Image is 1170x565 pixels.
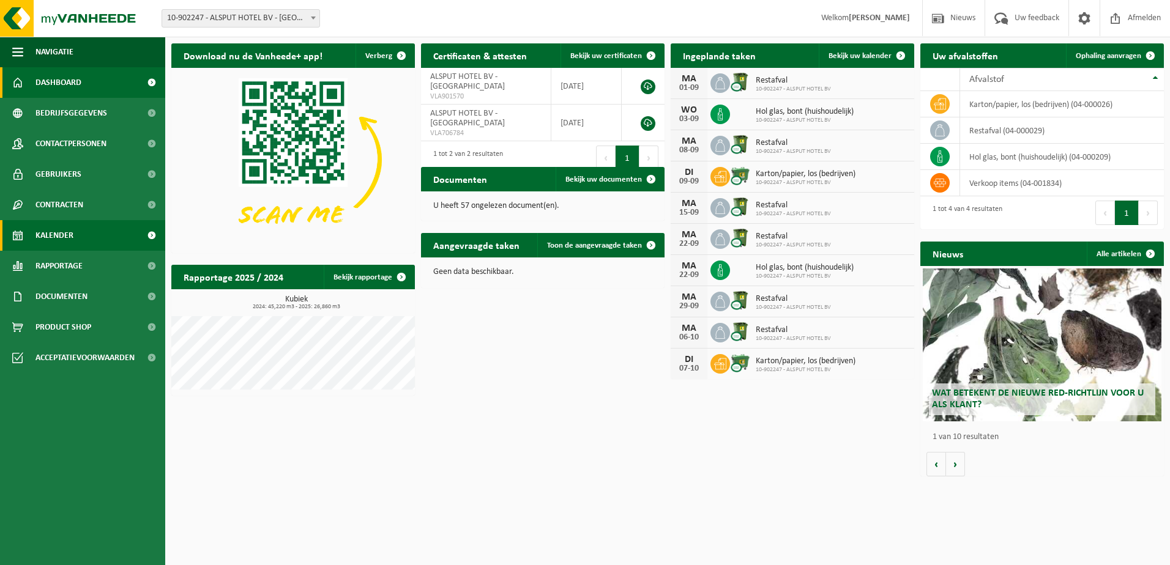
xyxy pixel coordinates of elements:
[427,144,503,171] div: 1 tot 2 van 2 resultaten
[35,37,73,67] span: Navigatie
[923,268,1161,421] a: Wat betekent de nieuwe RED-richtlijn voor u als klant?
[177,304,415,310] span: 2024: 45,220 m3 - 2025: 26,860 m3
[677,271,701,279] div: 22-09
[177,295,415,310] h3: Kubiek
[35,67,81,98] span: Dashboard
[730,321,751,342] img: WB-0370-CU
[920,43,1010,67] h2: Uw afvalstoffen
[421,233,532,257] h2: Aangevraagde taken
[926,199,1002,226] div: 1 tot 4 van 4 resultaten
[565,175,642,183] span: Bekijk uw documenten
[756,325,831,335] span: Restafval
[756,356,855,366] span: Karton/papier, los (bedrijven)
[677,199,701,209] div: MA
[756,273,854,280] span: 10-902247 - ALSPUT HOTEL BV
[756,335,831,342] span: 10-902247 - ALSPUT HOTEL BV
[677,240,701,248] div: 22-09
[433,202,652,210] p: U heeft 57 ongelezen document(en).
[960,91,1164,117] td: karton/papier, los (bedrijven) (04-000026)
[365,52,392,60] span: Verberg
[756,169,855,179] span: Karton/papier, los (bedrijven)
[35,190,83,220] span: Contracten
[421,167,499,191] h2: Documenten
[756,294,831,304] span: Restafval
[677,84,701,92] div: 01-09
[730,290,751,311] img: WB-0370-CU
[430,109,505,128] span: ALSPUT HOTEL BV - [GEOGRAPHIC_DATA]
[756,232,831,242] span: Restafval
[561,43,663,68] a: Bekijk uw certificaten
[756,201,831,210] span: Restafval
[969,75,1004,84] span: Afvalstof
[756,210,831,218] span: 10-902247 - ALSPUT HOTEL BV
[677,323,701,333] div: MA
[819,43,913,68] a: Bekijk uw kalender
[926,452,946,476] button: Vorige
[35,251,83,281] span: Rapportage
[596,146,616,170] button: Previous
[677,333,701,342] div: 06-10
[730,134,751,155] img: WB-0370-CU
[730,196,751,217] img: WB-0370-CU
[756,138,831,148] span: Restafval
[946,452,965,476] button: Volgende
[1095,201,1115,225] button: Previous
[551,68,622,105] td: [DATE]
[677,292,701,302] div: MA
[677,302,701,311] div: 29-09
[430,92,542,102] span: VLA901570
[829,52,892,60] span: Bekijk uw kalender
[162,10,319,27] span: 10-902247 - ALSPUT HOTEL BV - HALLE
[677,355,701,364] div: DI
[671,43,768,67] h2: Ingeplande taken
[551,105,622,141] td: [DATE]
[849,13,910,23] strong: [PERSON_NAME]
[556,167,663,191] a: Bekijk uw documenten
[677,168,701,177] div: DI
[1076,52,1141,60] span: Ophaling aanvragen
[35,312,91,342] span: Product Shop
[677,261,701,271] div: MA
[677,74,701,84] div: MA
[616,146,639,170] button: 1
[1139,201,1158,225] button: Next
[430,128,542,138] span: VLA706784
[677,105,701,115] div: WO
[756,263,854,273] span: Hol glas, bont (huishoudelijk)
[933,433,1158,441] p: 1 van 10 resultaten
[730,165,751,186] img: WB-0660-CU
[35,159,81,190] span: Gebruikers
[35,220,73,251] span: Kalender
[639,146,658,170] button: Next
[920,242,975,265] h2: Nieuws
[171,68,415,251] img: Download de VHEPlus App
[677,209,701,217] div: 15-09
[421,43,539,67] h2: Certificaten & attesten
[756,107,854,117] span: Hol glas, bont (huishoudelijk)
[547,242,642,249] span: Toon de aangevraagde taken
[756,148,831,155] span: 10-902247 - ALSPUT HOTEL BV
[756,117,854,124] span: 10-902247 - ALSPUT HOTEL BV
[756,76,831,86] span: Restafval
[356,43,414,68] button: Verberg
[756,304,831,311] span: 10-902247 - ALSPUT HOTEL BV
[730,227,751,248] img: WB-0370-CU
[677,230,701,240] div: MA
[756,366,855,374] span: 10-902247 - ALSPUT HOTEL BV
[537,233,663,257] a: Toon de aangevraagde taken
[35,98,107,128] span: Bedrijfsgegevens
[430,72,505,91] span: ALSPUT HOTEL BV - [GEOGRAPHIC_DATA]
[171,43,335,67] h2: Download nu de Vanheede+ app!
[433,268,652,276] p: Geen data beschikbaar.
[730,72,751,92] img: WB-0370-CU
[756,86,831,93] span: 10-902247 - ALSPUT HOTEL BV
[677,136,701,146] div: MA
[932,388,1144,410] span: Wat betekent de nieuwe RED-richtlijn voor u als klant?
[677,115,701,124] div: 03-09
[324,265,414,289] a: Bekijk rapportage
[677,146,701,155] div: 08-09
[35,128,106,159] span: Contactpersonen
[756,242,831,249] span: 10-902247 - ALSPUT HOTEL BV
[35,281,88,312] span: Documenten
[730,352,751,373] img: WB-0660-CU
